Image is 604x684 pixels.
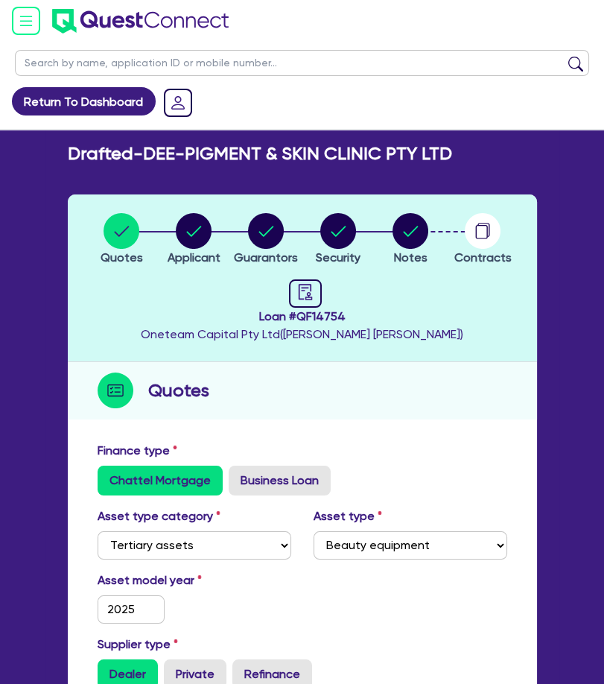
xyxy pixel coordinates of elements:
img: icon-menu-open [12,7,40,35]
a: Return To Dashboard [12,87,156,115]
span: audit [297,284,314,300]
h2: Drafted - DEE-PIGMENT & SKIN CLINIC PTY LTD [68,143,452,165]
span: Applicant [168,250,220,265]
span: Guarantors [234,250,298,265]
label: Finance type [98,442,177,460]
label: Asset type category [98,507,220,525]
button: Guarantors [233,212,299,267]
h2: Quotes [148,377,209,404]
a: Dropdown toggle [159,83,197,122]
span: Loan # QF14754 [141,308,463,326]
button: Quotes [100,212,144,267]
label: Asset model year [86,571,302,589]
button: Security [315,212,361,267]
span: Security [316,250,360,265]
span: Contracts [454,250,512,265]
label: Supplier type [98,636,178,653]
span: Notes [394,250,427,265]
button: Notes [392,212,429,267]
input: Search by name, application ID or mobile number... [15,50,589,76]
label: Business Loan [229,466,331,495]
a: audit [289,279,322,308]
span: Quotes [101,250,143,265]
label: Chattel Mortgage [98,466,223,495]
button: Contracts [454,212,512,267]
button: Applicant [167,212,221,267]
img: step-icon [98,373,133,408]
label: Asset type [314,507,382,525]
span: Oneteam Capital Pty Ltd ( [PERSON_NAME] [PERSON_NAME] ) [141,327,463,341]
img: quest-connect-logo-blue [52,9,229,34]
